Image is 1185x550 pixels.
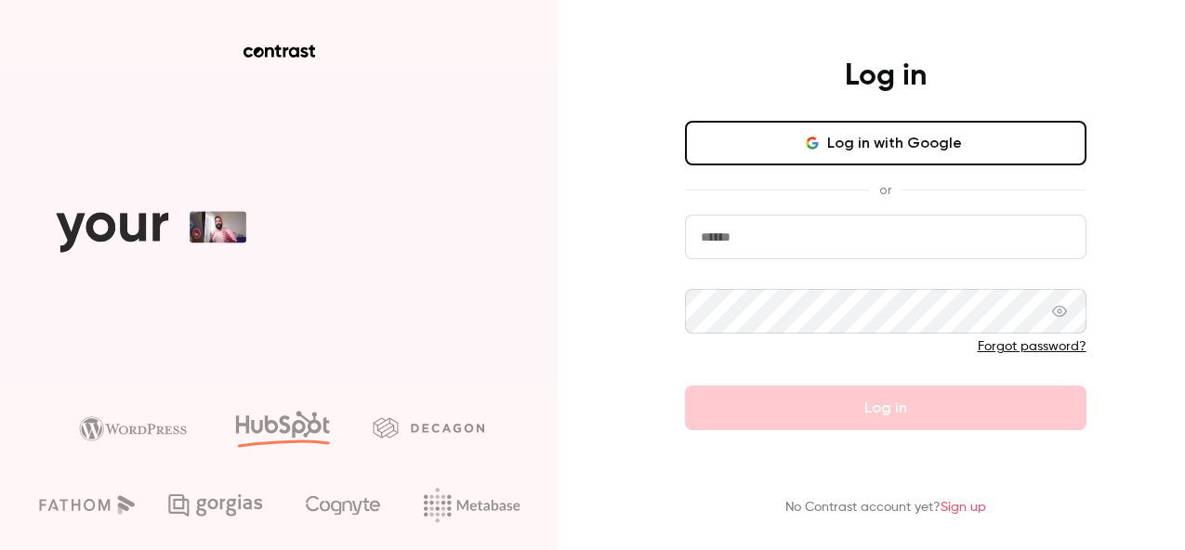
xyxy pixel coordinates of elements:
[785,498,986,517] p: No Contrast account yet?
[845,58,927,95] h4: Log in
[685,121,1086,165] button: Log in with Google
[373,417,484,438] img: decagon
[978,340,1086,353] a: Forgot password?
[870,180,901,200] span: or
[941,501,986,514] a: Sign up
